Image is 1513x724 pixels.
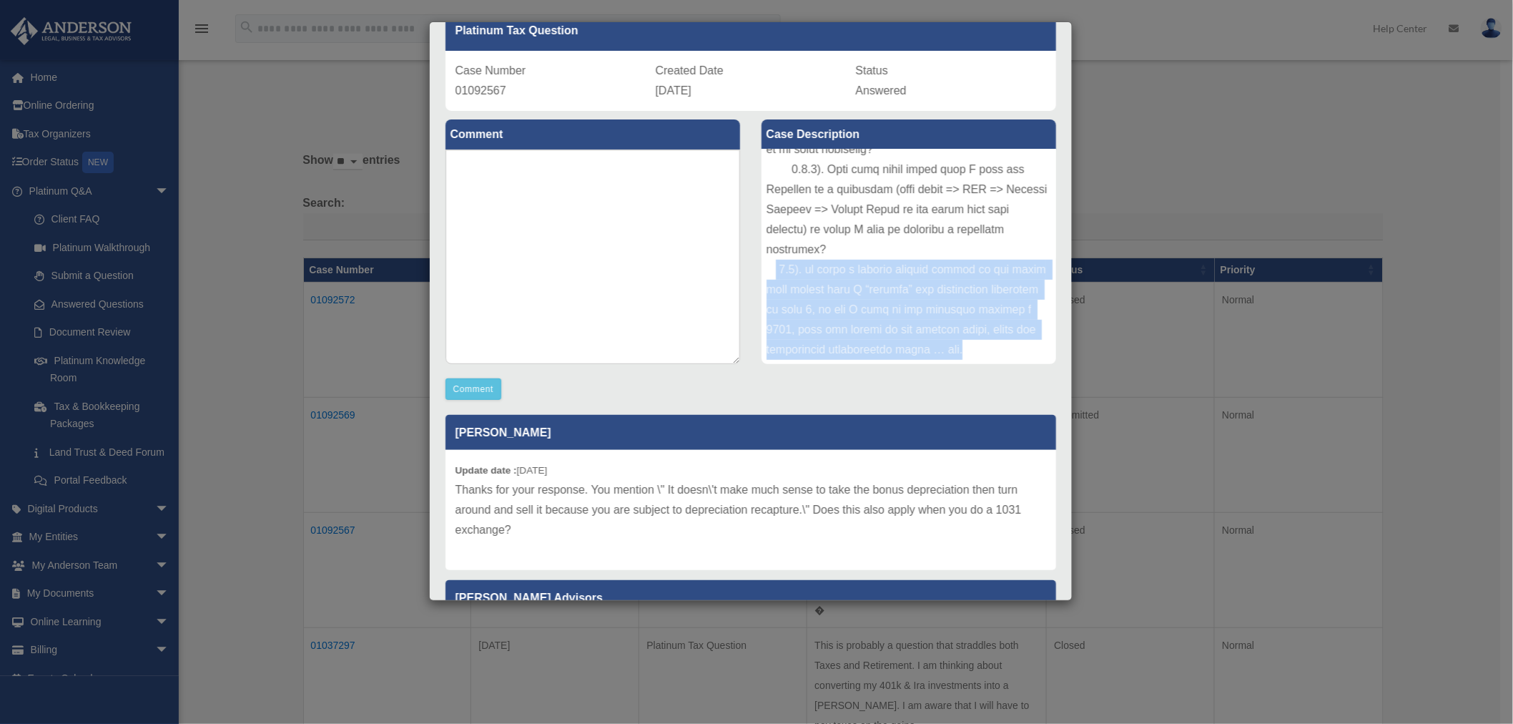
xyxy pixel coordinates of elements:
[445,580,1056,615] p: [PERSON_NAME] Advisors
[445,11,1056,51] div: Platinum Tax Question
[455,465,517,476] b: Update date :
[445,119,740,150] label: Comment
[656,64,724,77] span: Created Date
[455,84,506,97] span: 01092567
[455,64,526,77] span: Case Number
[455,465,548,476] small: [DATE]
[856,64,888,77] span: Status
[762,119,1056,150] label: Case Description
[455,480,1046,540] p: Thanks for your response. You mention \" It doesn\'t make much sense to take the bonus depreciati...
[762,150,1056,364] div: 2.). Lorem ip do sitamet consecteturad el sed doeiusmod te inc Utl Etdolorem Aliq, E adm veni qu ...
[445,415,1056,450] p: [PERSON_NAME]
[856,84,907,97] span: Answered
[445,378,502,400] button: Comment
[656,84,691,97] span: [DATE]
